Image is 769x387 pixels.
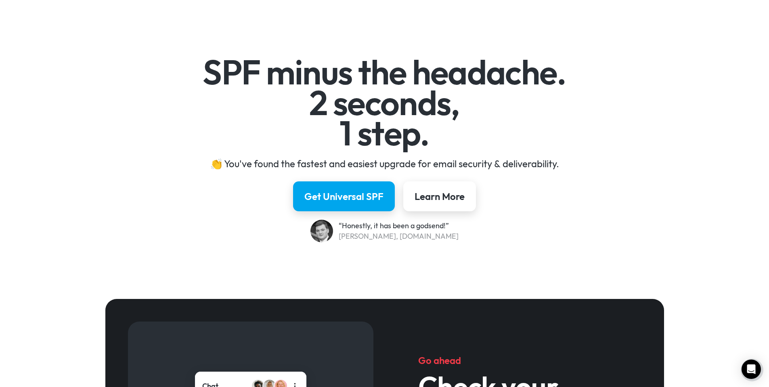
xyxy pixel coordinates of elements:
div: 👏 You've found the fastest and easiest upgrade for email security & deliverability. [150,157,619,170]
div: Get Universal SPF [304,190,383,203]
div: Open Intercom Messenger [742,360,761,379]
div: Learn More [415,190,465,203]
div: [PERSON_NAME], [DOMAIN_NAME] [339,231,459,242]
h5: Go ahead [418,354,619,367]
div: “Honestly, it has been a godsend!” [339,221,459,231]
h1: SPF minus the headache. 2 seconds, 1 step. [150,57,619,149]
a: Learn More [403,181,476,211]
a: Get Universal SPF [293,181,395,211]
